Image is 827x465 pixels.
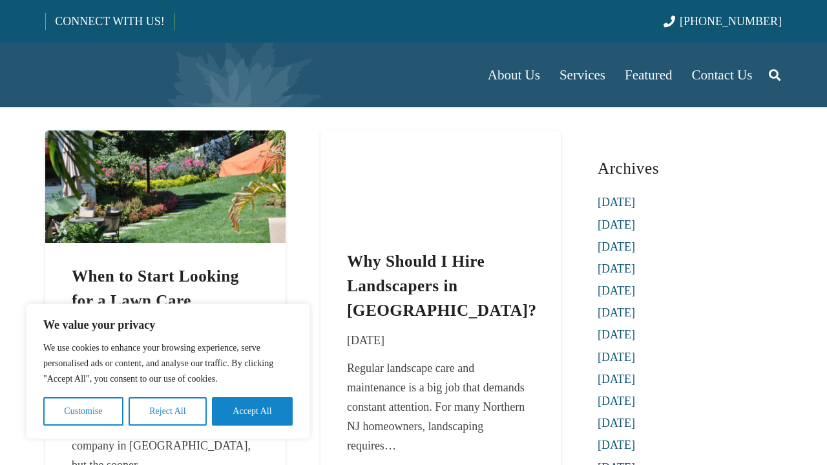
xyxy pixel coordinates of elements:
[598,351,635,364] a: [DATE]
[43,397,123,426] button: Customise
[488,67,540,83] span: About Us
[625,67,672,83] span: Featured
[43,340,293,387] p: We use cookies to enhance your browsing experience, serve personalised ads or content, and analys...
[598,196,635,209] a: [DATE]
[664,15,782,28] a: [PHONE_NUMBER]
[598,417,635,429] a: [DATE]
[680,15,782,28] span: [PHONE_NUMBER]
[598,373,635,386] a: [DATE]
[598,262,635,275] a: [DATE]
[598,284,635,297] a: [DATE]
[347,358,534,455] div: Regular landscape care and maintenance is a big job that demands constant attention. For many Nor...
[129,397,207,426] button: Reject All
[598,218,635,231] a: [DATE]
[598,439,635,451] a: [DATE]
[560,67,605,83] span: Services
[598,395,635,408] a: [DATE]
[45,130,286,243] img: Lush green lawn with vibrant flower beds, stone pathway, and outdoor seating area, showcasing pro...
[212,397,293,426] button: Accept All
[682,43,762,107] a: Contact Us
[26,304,310,439] div: We value your privacy
[72,267,253,358] a: When to Start Looking for a Lawn Care Company in [GEOGRAPHIC_DATA]
[762,59,788,91] a: Search
[320,134,561,147] a: Why Should I Hire Landscapers in Bergen County?
[45,134,286,147] a: When to Start Looking for a Lawn Care Company in NJ
[598,154,782,183] h3: Archives
[598,328,635,341] a: [DATE]
[45,49,260,101] a: Borst-Logo
[347,253,537,319] a: Why Should I Hire Landscapers in [GEOGRAPHIC_DATA]?
[692,67,753,83] span: Contact Us
[615,43,682,107] a: Featured
[43,317,293,333] p: We value your privacy
[347,331,384,350] time: 17 February 2017 at 09:27:25 America/New_York
[598,306,635,319] a: [DATE]
[598,240,635,253] a: [DATE]
[46,6,173,37] a: CONNECT WITH US!
[478,43,550,107] a: About Us
[550,43,615,107] a: Services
